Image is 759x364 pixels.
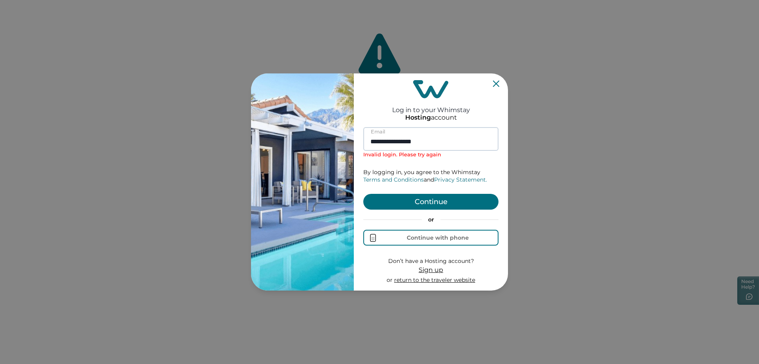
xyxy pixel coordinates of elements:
[387,276,475,284] p: or
[363,230,498,246] button: Continue with phone
[363,176,424,183] a: Terms and Conditions
[413,80,449,98] img: login-logo
[363,194,498,210] button: Continue
[363,151,498,159] p: Invalid login. Please try again
[392,98,470,114] h2: Log in to your Whimstay
[419,266,443,274] span: Sign up
[363,169,498,184] p: By logging in, you agree to the Whimstay and
[493,81,499,87] button: Close
[394,276,475,283] a: return to the traveler website
[405,114,431,122] p: Hosting
[434,176,487,183] a: Privacy Statement.
[251,73,354,291] img: auth-banner
[407,235,469,241] div: Continue with phone
[405,114,457,122] p: account
[363,216,498,224] p: or
[387,257,475,265] p: Don’t have a Hosting account?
